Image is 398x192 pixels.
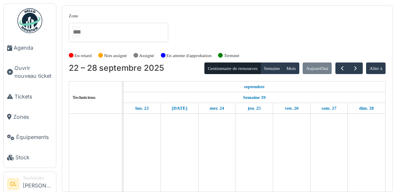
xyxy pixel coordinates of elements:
[133,103,150,113] a: 22 septembre 2025
[4,86,56,107] a: Tickets
[13,113,53,121] span: Zones
[260,62,283,74] button: Semaine
[349,62,362,74] button: Suivant
[283,103,301,113] a: 26 septembre 2025
[15,93,53,101] span: Tickets
[15,64,53,80] span: Ouvrir nouveau ticket
[4,38,56,58] a: Agenda
[303,62,332,74] button: Aujourd'hui
[204,62,261,74] button: Gestionnaire de ressources
[4,147,56,168] a: Stock
[320,103,339,113] a: 27 septembre 2025
[224,52,239,59] label: Terminé
[4,58,56,86] a: Ouvrir nouveau ticket
[7,178,19,190] li: CL
[357,103,376,113] a: 28 septembre 2025
[283,62,299,74] button: Mois
[15,154,53,161] span: Stock
[208,103,226,113] a: 24 septembre 2025
[139,52,154,59] label: Assigné
[4,127,56,147] a: Équipements
[245,103,263,113] a: 25 septembre 2025
[75,52,92,59] label: En retard
[69,63,164,73] h2: 22 – 28 septembre 2025
[241,92,267,103] a: Semaine 39
[170,103,189,113] a: 23 septembre 2025
[166,52,211,59] label: En attente d'approbation
[14,44,53,52] span: Agenda
[69,12,78,19] label: Zone
[366,62,386,74] button: Aller à
[73,95,96,100] span: Techniciens
[335,62,349,74] button: Précédent
[16,133,53,141] span: Équipements
[104,52,127,59] label: Non assigné
[72,26,80,38] input: Tous
[23,175,53,181] div: Technicien
[17,8,42,33] img: Badge_color-CXgf-gQk.svg
[4,107,56,127] a: Zones
[242,82,267,92] a: 22 septembre 2025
